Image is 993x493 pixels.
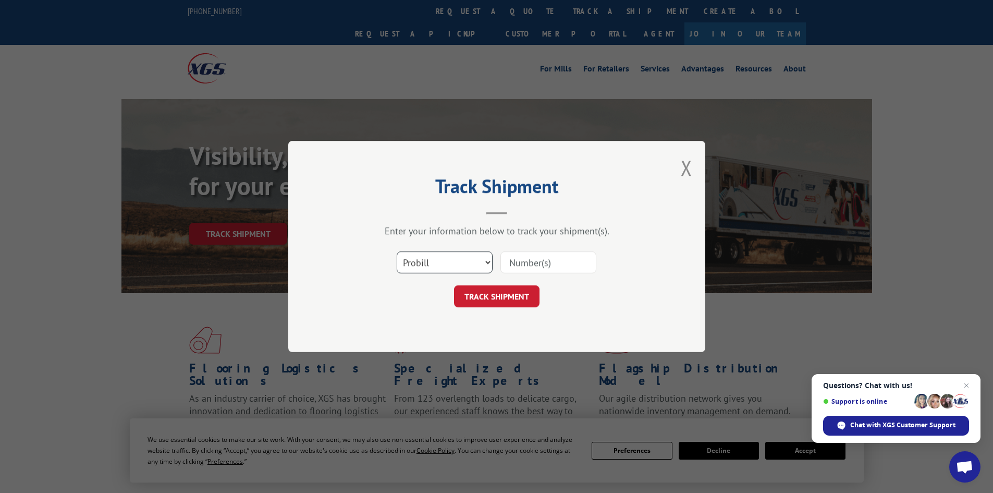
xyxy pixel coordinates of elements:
[823,381,969,390] span: Questions? Chat with us!
[340,225,653,237] div: Enter your information below to track your shipment(s).
[454,285,540,307] button: TRACK SHIPMENT
[500,251,596,273] input: Number(s)
[681,154,692,182] button: Close modal
[949,451,980,483] div: Open chat
[823,398,911,405] span: Support is online
[850,420,955,430] span: Chat with XGS Customer Support
[960,379,973,392] span: Close chat
[340,179,653,199] h2: Track Shipment
[823,416,969,436] div: Chat with XGS Customer Support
